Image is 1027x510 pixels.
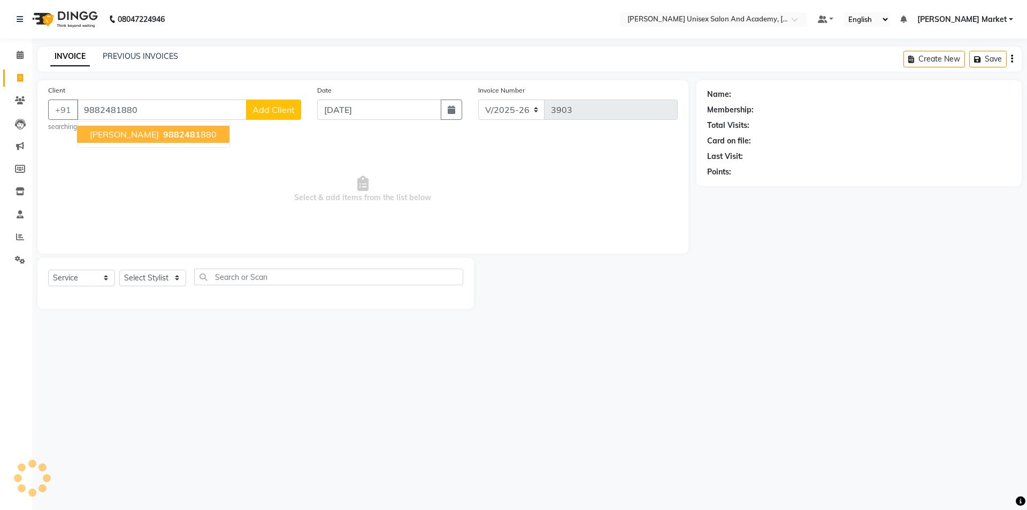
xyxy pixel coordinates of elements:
[27,4,101,34] img: logo
[707,120,749,131] div: Total Visits:
[48,136,678,243] span: Select & add items from the list below
[252,104,295,115] span: Add Client
[903,51,965,67] button: Create New
[194,269,463,285] input: Search or Scan
[246,100,301,120] button: Add Client
[707,104,754,116] div: Membership:
[48,122,301,132] small: searching...
[90,129,159,140] span: [PERSON_NAME]
[48,100,78,120] button: +91
[77,100,247,120] input: Search by Name/Mobile/Email/Code
[48,86,65,95] label: Client
[317,86,332,95] label: Date
[969,51,1007,67] button: Save
[478,86,525,95] label: Invoice Number
[163,129,201,140] span: 9882481
[103,51,178,61] a: PREVIOUS INVOICES
[707,166,731,178] div: Points:
[161,129,217,140] ngb-highlight: 880
[707,135,751,147] div: Card on file:
[50,47,90,66] a: INVOICE
[707,89,731,100] div: Name:
[118,4,165,34] b: 08047224946
[917,14,1007,25] span: [PERSON_NAME] Market
[707,151,743,162] div: Last Visit:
